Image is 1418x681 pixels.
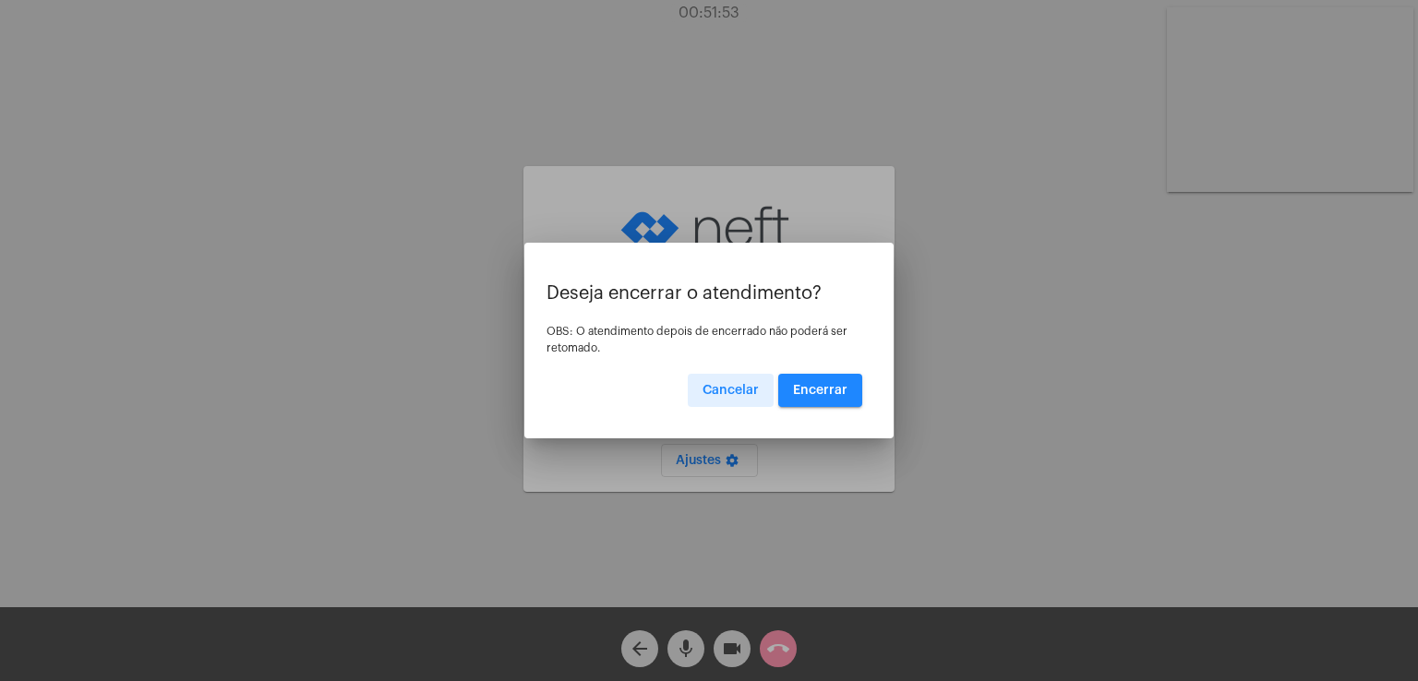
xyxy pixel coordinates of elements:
span: Encerrar [793,384,847,397]
span: Cancelar [703,384,759,397]
button: Cancelar [688,374,774,407]
p: Deseja encerrar o atendimento? [547,283,871,304]
button: Encerrar [778,374,862,407]
span: OBS: O atendimento depois de encerrado não poderá ser retomado. [547,326,847,353]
